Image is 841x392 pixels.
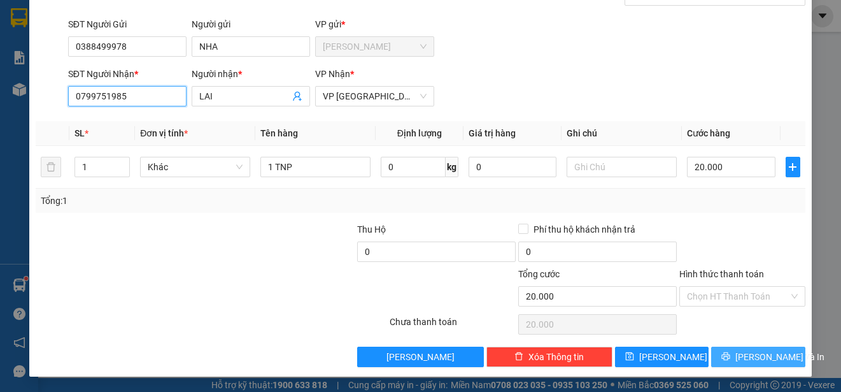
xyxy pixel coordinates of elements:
div: 25.000 [121,82,255,100]
span: Giá trị hàng [469,128,516,138]
div: Tổng: 1 [41,194,325,208]
div: VU [11,40,114,55]
button: [PERSON_NAME] [357,347,483,367]
div: 0353852978 [11,55,114,73]
input: 0 [469,157,557,177]
div: Người gửi [192,17,310,31]
div: Chưa thanh toán [388,315,517,337]
span: Khác [148,157,243,177]
button: deleteXóa Thông tin [486,347,612,367]
span: Định lượng [397,128,442,138]
span: Cước hàng [687,128,730,138]
th: Ghi chú [562,121,682,146]
span: [PERSON_NAME] [639,350,707,364]
span: delete [514,352,523,362]
span: SL [74,128,85,138]
span: user-add [292,91,302,101]
button: save[PERSON_NAME] [615,347,709,367]
span: Đơn vị tính [140,128,188,138]
div: Người nhận [192,67,310,81]
button: delete [41,157,61,177]
span: [PERSON_NAME] [386,350,455,364]
div: 0903246970 [123,57,253,75]
span: Thu Hộ [357,224,386,235]
div: VP gửi [315,17,434,31]
span: plus [786,162,800,172]
span: Tổng cước [518,269,560,279]
div: [PERSON_NAME] [11,11,114,40]
span: Nhận: [123,12,153,25]
span: printer [721,352,730,362]
span: save [625,352,634,362]
span: Xóa Thông tin [528,350,584,364]
div: NGA [123,41,253,57]
span: Gửi: [11,11,31,24]
span: VP Cao Tốc [323,37,426,56]
input: VD: Bàn, Ghế [260,157,371,177]
button: printer[PERSON_NAME] và In [711,347,805,367]
span: Phí thu hộ khách nhận trả [528,222,640,236]
span: Tên hàng [260,128,298,138]
div: VP [GEOGRAPHIC_DATA] [123,11,253,41]
span: VP Nhận [315,69,350,79]
span: Chưa cước : [121,85,178,99]
span: VP Sài Gòn [323,87,426,106]
span: kg [446,157,458,177]
input: Ghi Chú [567,157,677,177]
label: Hình thức thanh toán [679,269,764,279]
span: [PERSON_NAME] và In [735,350,824,364]
button: plus [786,157,800,177]
div: SĐT Người Gửi [68,17,187,31]
div: SĐT Người Nhận [68,67,187,81]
